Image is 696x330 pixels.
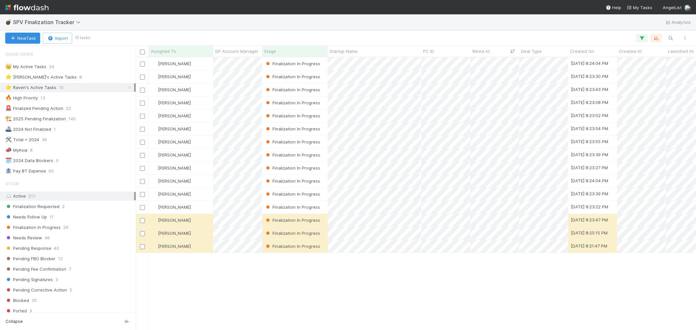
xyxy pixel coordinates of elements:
input: Toggle All Rows Selected [140,50,145,54]
span: Finalization In Progress [265,231,320,236]
img: avatar_cbf6e7c1-1692-464b-bc1b-b8582b2cbdce.png [152,191,157,197]
span: AngelList [663,5,682,10]
span: 3 [29,307,32,315]
span: Finalization In Progress [265,191,320,197]
span: Pending FBO Blocker [5,255,55,263]
input: Toggle Row Selected [140,205,145,210]
span: Stage [264,48,276,54]
span: 🔥 [5,95,12,100]
div: [DATE] 8:23:02 PM [571,112,608,119]
span: ⭐ [5,74,12,80]
span: 36 [42,136,47,144]
div: [PERSON_NAME] [151,86,191,93]
span: Finalization In Progress [265,139,320,144]
div: [DATE] 8:23:47 PM [571,217,608,223]
span: Needs Follow Up [5,213,47,221]
span: 🗓️ [5,157,12,163]
div: 2024 Data Blockers [5,157,53,165]
span: 40 [54,244,59,252]
div: Pay BT Expense [5,167,46,175]
div: [PERSON_NAME]'s Active Tasks [5,73,77,81]
img: avatar_cbf6e7c1-1692-464b-bc1b-b8582b2cbdce.png [152,217,157,223]
img: avatar_cbf6e7c1-1692-464b-bc1b-b8582b2cbdce.png [152,74,157,79]
span: 11 [50,213,54,221]
div: Finalization In Progress [265,217,320,223]
span: Created On [570,48,594,54]
div: [PERSON_NAME] [151,217,191,223]
span: [PERSON_NAME] [158,74,191,79]
span: Finalization In Progress [265,165,320,171]
div: Finalization In Progress [265,99,320,106]
span: 46 [45,234,50,242]
span: 1 [54,125,56,133]
input: Toggle Row Selected [140,101,145,106]
span: 🏦 [5,168,12,173]
img: avatar_cbf6e7c1-1692-464b-bc1b-b8582b2cbdce.png [152,87,157,92]
div: [DATE] 8:24:04 PM [571,60,608,67]
div: Finalization In Progress [265,243,320,249]
div: [PERSON_NAME] [151,165,191,171]
div: My Active Tasks [5,63,46,71]
div: [PERSON_NAME] [151,60,191,67]
span: 0 [56,157,58,165]
span: Finalization In Progress [265,244,320,249]
input: Toggle Row Selected [140,192,145,197]
span: 13 [58,255,63,263]
span: 🛠️ [5,137,12,142]
div: [DATE] 8:23:22 PM [571,203,608,210]
span: Startup Name [330,48,358,54]
span: [PERSON_NAME] [158,139,191,144]
span: 13 [40,94,45,102]
div: Raven's Active Tasks [5,83,56,92]
div: [DATE] 8:23:27 PM [571,164,608,171]
img: avatar_cbf6e7c1-1692-464b-bc1b-b8582b2cbdce.png [152,61,157,66]
span: Finalization In Progress [265,152,320,157]
span: Finalization Requested [5,202,59,211]
span: [PERSON_NAME] [158,113,191,118]
span: [PERSON_NAME] [158,178,191,184]
div: [DATE] 8:24:04 PM [571,177,608,184]
span: 15 [59,83,64,92]
div: [PERSON_NAME] [151,204,191,210]
span: 26 [63,223,69,232]
span: My Tasks [626,5,652,10]
span: FC ID [423,48,434,54]
div: MyAsia [5,146,27,154]
div: [PERSON_NAME] [151,191,191,197]
a: Analytics [665,18,691,26]
span: 🏗️ [5,116,12,121]
div: [DATE] 8:23:54 PM [571,125,608,132]
a: My Tasks [626,4,652,11]
span: ⭐ [5,84,12,90]
div: [DATE] 8:25:15 PM [571,230,608,236]
input: Toggle Row Selected [140,218,145,223]
span: Pending Response [5,244,51,252]
input: Toggle Row Selected [140,179,145,184]
span: [PERSON_NAME] [158,152,191,157]
div: [PERSON_NAME] [151,139,191,145]
span: 145 [69,115,76,123]
span: Saved Views [5,48,33,61]
input: Toggle Row Selected [140,231,145,236]
img: avatar_cbf6e7c1-1692-464b-bc1b-b8582b2cbdce.png [152,113,157,118]
div: Finalization In Progress [265,139,320,145]
img: avatar_cbf6e7c1-1692-464b-bc1b-b8582b2cbdce.png [152,178,157,184]
span: 22 [66,104,71,112]
div: [PERSON_NAME] [151,152,191,158]
span: 💣 [5,19,12,25]
div: [PERSON_NAME] [151,73,191,80]
div: Active [5,192,134,200]
div: 2024 Not Finalized [5,125,51,133]
div: [PERSON_NAME] [151,126,191,132]
div: [PERSON_NAME] [151,112,191,119]
span: Finalization In Progress [265,178,320,184]
img: avatar_cbf6e7c1-1692-464b-bc1b-b8582b2cbdce.png [152,204,157,210]
div: [PERSON_NAME] [151,99,191,106]
div: Finalization In Progress [265,126,320,132]
span: Collapse [6,319,23,324]
img: avatar_cbf6e7c1-1692-464b-bc1b-b8582b2cbdce.png [152,231,157,236]
div: Finalization In Progress [265,60,320,67]
span: Finalization In Progress [265,100,320,105]
span: Assigned To [151,48,176,54]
